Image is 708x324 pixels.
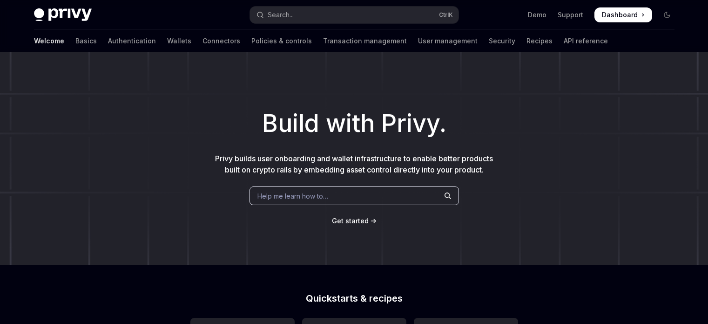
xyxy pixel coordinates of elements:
[167,30,191,52] a: Wallets
[528,10,546,20] a: Demo
[15,105,693,142] h1: Build with Privy.
[660,7,674,22] button: Toggle dark mode
[594,7,652,22] a: Dashboard
[332,216,369,226] a: Get started
[190,294,518,303] h2: Quickstarts & recipes
[418,30,478,52] a: User management
[526,30,553,52] a: Recipes
[108,30,156,52] a: Authentication
[75,30,97,52] a: Basics
[268,9,294,21] div: Search...
[257,191,328,201] span: Help me learn how to…
[564,30,608,52] a: API reference
[558,10,583,20] a: Support
[489,30,515,52] a: Security
[439,11,453,19] span: Ctrl K
[602,10,638,20] span: Dashboard
[250,7,459,23] button: Open search
[34,30,64,52] a: Welcome
[215,154,493,174] span: Privy builds user onboarding and wallet infrastructure to enable better products built on crypto ...
[34,8,92,21] img: dark logo
[251,30,312,52] a: Policies & controls
[202,30,240,52] a: Connectors
[332,217,369,225] span: Get started
[323,30,407,52] a: Transaction management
